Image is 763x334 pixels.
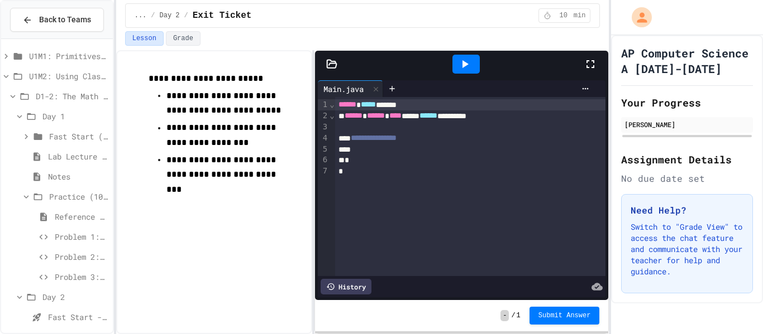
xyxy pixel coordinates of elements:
[48,171,108,182] span: Notes
[621,45,753,76] h1: AP Computer Science A [DATE]-[DATE]
[160,11,180,20] span: Day 2
[620,4,655,30] div: My Account
[151,11,155,20] span: /
[55,271,108,283] span: Problem 3: Library Growth
[500,310,509,321] span: -
[36,90,108,102] span: D1-2: The Math Class
[125,31,164,46] button: Lesson
[574,11,586,20] span: min
[631,204,743,217] h3: Need Help?
[318,80,383,97] div: Main.java
[517,311,521,320] span: 1
[318,166,329,177] div: 7
[511,311,515,320] span: /
[166,31,201,46] button: Grade
[55,231,108,243] span: Problem 1: Book Rating Difference
[10,8,104,32] button: Back to Teams
[530,307,600,325] button: Submit Answer
[48,151,108,162] span: Lab Lecture (15 mins)
[538,311,591,320] span: Submit Answer
[555,11,573,20] span: 10
[318,122,329,133] div: 3
[193,9,252,22] span: Exit Ticket
[318,99,329,110] div: 1
[321,279,371,294] div: History
[621,172,753,185] div: No due date set
[624,119,750,129] div: [PERSON_NAME]
[42,291,108,303] span: Day 2
[318,154,329,166] div: 6
[318,83,369,95] div: Main.java
[184,11,188,20] span: /
[39,14,91,26] span: Back to Teams
[329,100,335,109] span: Fold line
[49,191,108,202] span: Practice (10 mins)
[329,111,335,120] span: Fold line
[48,311,108,323] span: Fast Start - Quiz
[631,221,743,277] p: Switch to "Grade View" to access the chat feature and communicate with your teacher for help and ...
[318,133,329,144] div: 4
[42,110,108,122] span: Day 1
[621,152,753,167] h2: Assignment Details
[29,70,108,82] span: U1M2: Using Classes and Objects
[135,11,147,20] span: ...
[29,50,108,62] span: U1M1: Primitives, Variables, Basic I/O
[49,130,108,142] span: Fast Start (15 mins)
[318,144,329,155] div: 5
[55,211,108,222] span: Reference link
[621,95,753,110] h2: Your Progress
[318,110,329,122] div: 2
[55,251,108,263] span: Problem 2: Page Count Comparison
